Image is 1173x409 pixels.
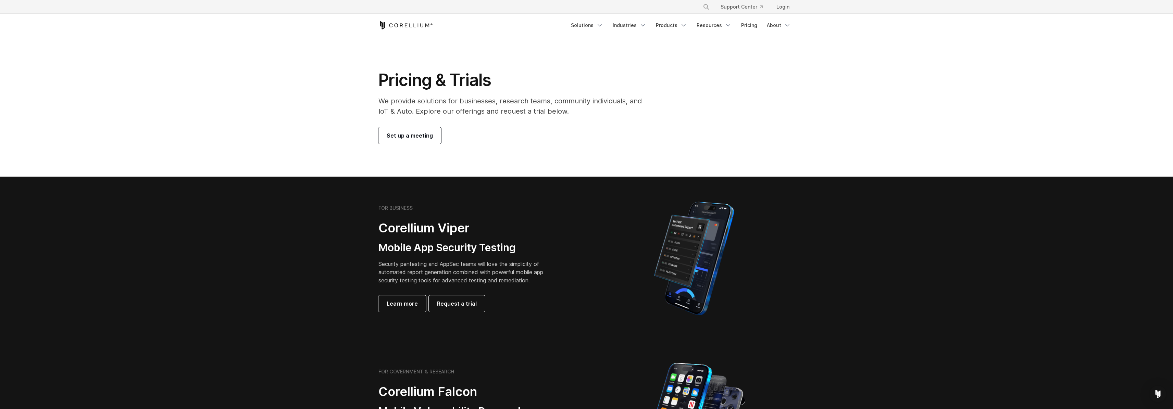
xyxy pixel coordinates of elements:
span: Set up a meeting [387,131,433,140]
a: Request a trial [429,295,485,312]
div: Navigation Menu [695,1,795,13]
a: Products [652,19,691,31]
div: Open Intercom Messenger [1150,386,1166,402]
a: Corellium Home [378,21,433,29]
a: Login [771,1,795,13]
h6: FOR BUSINESS [378,205,413,211]
a: Industries [609,19,650,31]
span: Request a trial [437,299,477,308]
a: Resources [692,19,736,31]
a: Set up a meeting [378,127,441,144]
button: Search [700,1,712,13]
p: We provide solutions for businesses, research teams, community individuals, and IoT & Auto. Explo... [378,96,651,116]
a: Pricing [737,19,761,31]
a: Solutions [567,19,607,31]
a: About [763,19,795,31]
a: Support Center [715,1,768,13]
h2: Corellium Viper [378,220,554,236]
img: Corellium MATRIX automated report on iPhone showing app vulnerability test results across securit... [642,199,746,318]
h6: FOR GOVERNMENT & RESEARCH [378,369,454,375]
h2: Corellium Falcon [378,384,570,399]
div: Navigation Menu [567,19,795,31]
span: Learn more [387,299,418,308]
h3: Mobile App Security Testing [378,241,554,254]
p: Security pentesting and AppSec teams will love the simplicity of automated report generation comb... [378,260,554,284]
a: Learn more [378,295,426,312]
h1: Pricing & Trials [378,70,651,90]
